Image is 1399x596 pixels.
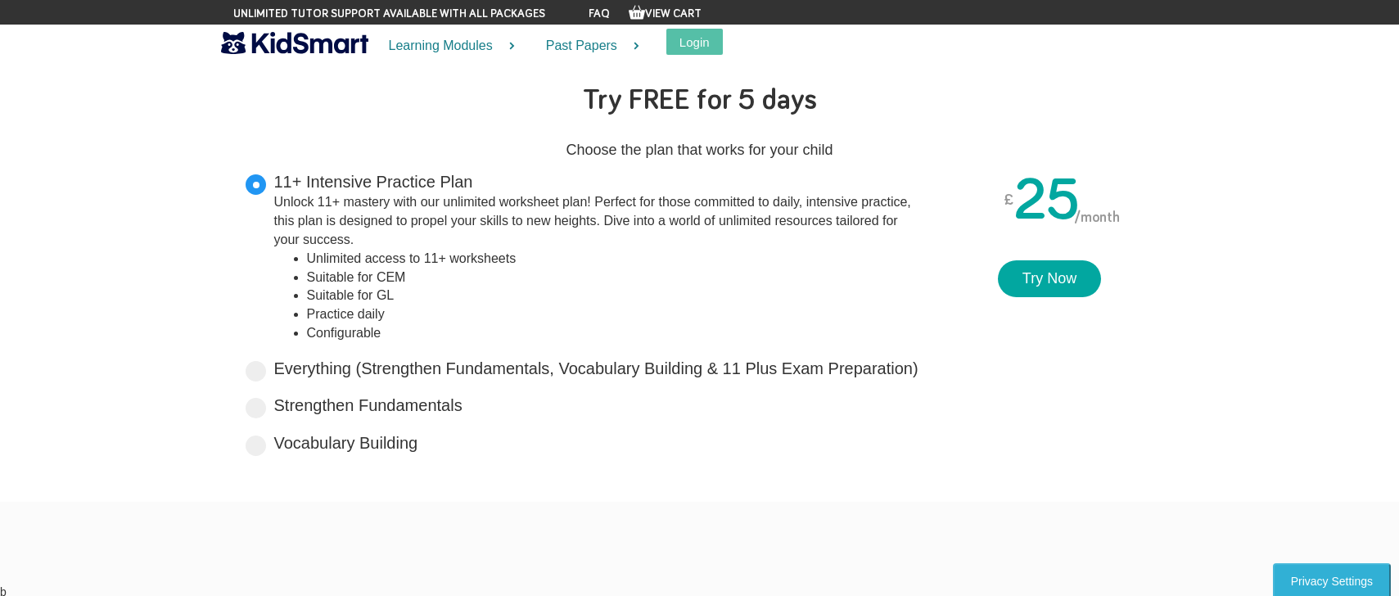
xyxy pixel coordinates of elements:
img: KidSmart logo [221,29,368,57]
a: Learning Modules [368,25,526,68]
li: Configurable [307,324,921,343]
img: Your items in the shopping basket [629,4,645,20]
sub: /month [1074,210,1120,225]
button: Login [666,29,723,55]
a: FAQ [589,8,610,20]
p: Choose the plan that works for your child [233,138,1167,162]
li: Unlimited access to 11+ worksheets [307,250,921,269]
a: View Cart [629,8,702,20]
li: Practice daily [307,305,921,324]
label: Strengthen Fundamentals [274,394,463,418]
span: Unlimited tutor support available with all packages [233,6,545,22]
sup: £ [1004,185,1013,214]
li: Suitable for GL [307,287,921,305]
a: Try Now [998,260,1101,298]
li: Suitable for CEM [307,269,921,287]
label: 11+ Intensive Practice Plan [274,170,921,343]
label: Everything (Strengthen Fundamentals, Vocabulary Building & 11 Plus Exam Preparation) [274,357,918,381]
a: Past Papers [526,25,650,68]
div: Unlock 11+ mastery with our unlimited worksheet plan! Perfect for those committed to daily, inten... [274,193,921,250]
h2: Try FREE for 5 days [233,74,1167,129]
label: Vocabulary Building [274,431,418,455]
span: 25 [1013,172,1080,231]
